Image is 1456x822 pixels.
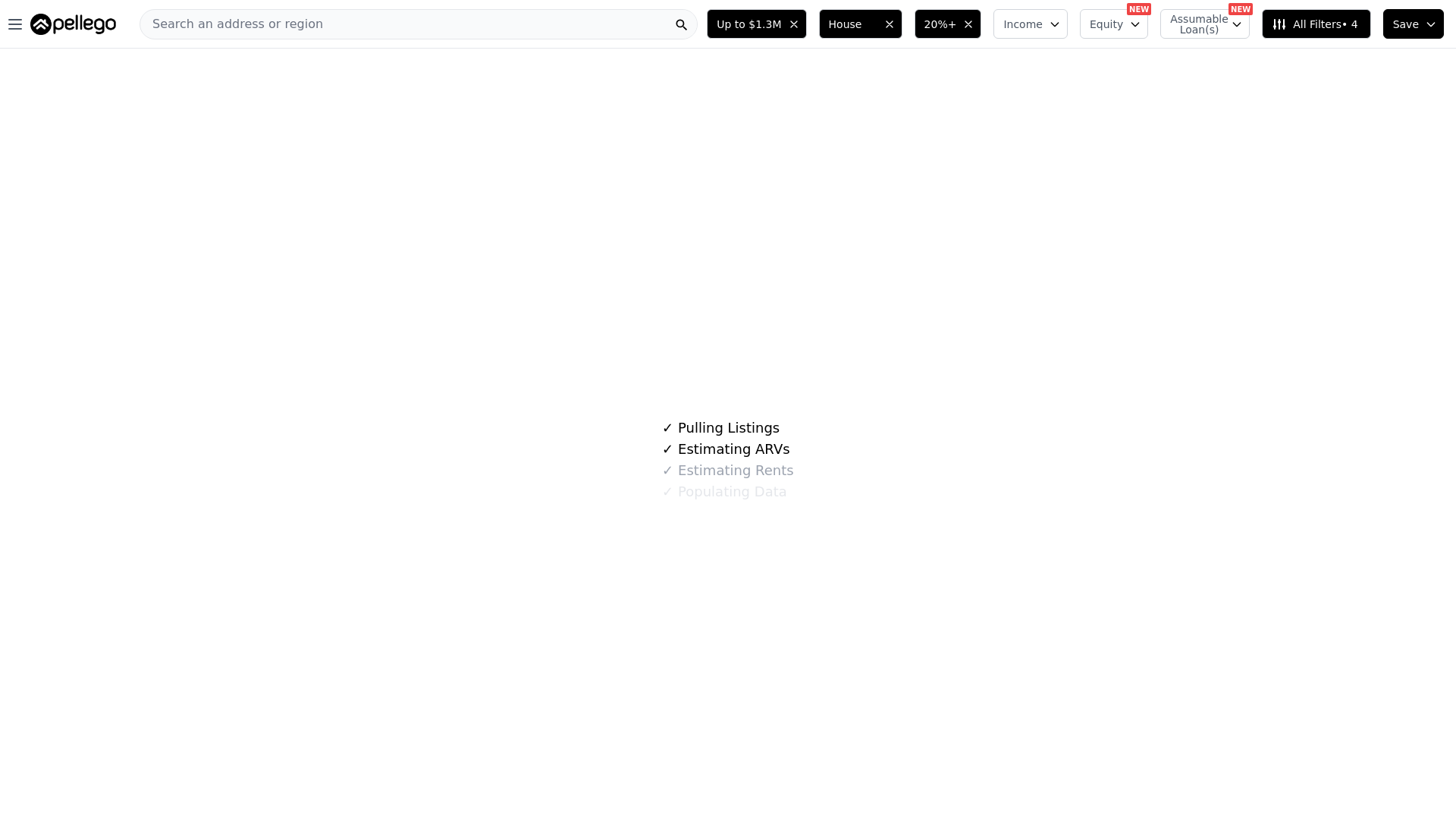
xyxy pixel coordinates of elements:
span: All Filters • 4 [1272,17,1357,32]
span: ✓ [662,484,673,499]
div: NEW [1228,3,1253,15]
img: Pellego [30,14,116,35]
div: Estimating Rents [662,460,793,481]
span: ✓ [662,463,673,478]
span: Assumable Loan(s) [1170,14,1219,35]
span: ✓ [662,442,673,457]
span: 20%+ [924,17,957,32]
span: Equity [1090,17,1123,32]
button: Save [1383,9,1444,39]
span: ✓ [662,420,673,436]
div: Populating Data [662,481,786,502]
div: NEW [1127,3,1151,15]
span: Up to $1.3M [717,17,781,32]
span: Save [1393,17,1419,32]
button: House [819,9,902,39]
button: Assumable Loan(s) [1160,9,1250,39]
div: Pulling Listings [662,417,780,439]
div: Estimating ARVs [662,439,789,460]
span: Search an address or region [140,15,323,33]
button: Income [993,9,1068,39]
button: All Filters• 4 [1262,9,1370,39]
span: Income [1003,17,1043,32]
span: House [829,17,877,32]
button: Up to $1.3M [707,9,806,39]
button: Equity [1080,9,1148,39]
button: 20%+ [915,9,982,39]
